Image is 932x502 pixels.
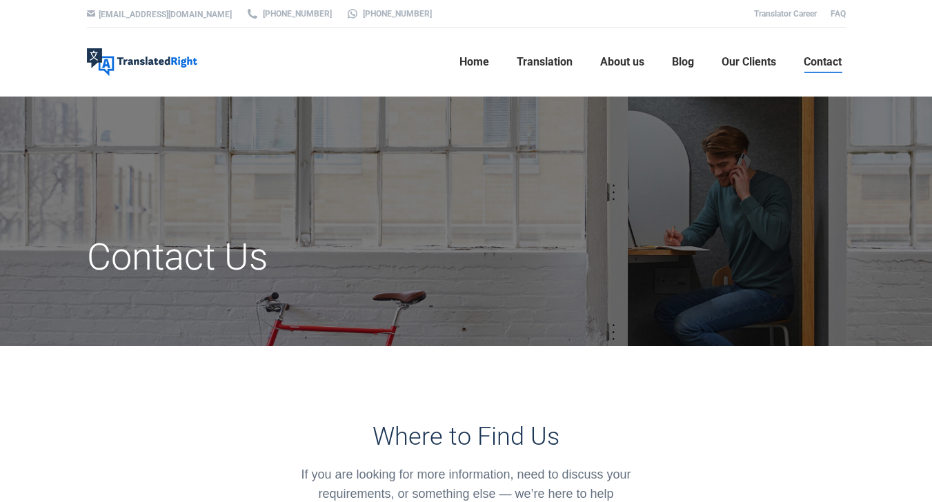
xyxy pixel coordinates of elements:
[455,40,493,84] a: Home
[804,55,842,69] span: Contact
[600,55,644,69] span: About us
[831,9,846,19] a: FAQ
[717,40,780,84] a: Our Clients
[87,48,197,76] img: Translated Right
[517,55,573,69] span: Translation
[459,55,489,69] span: Home
[99,10,232,19] a: [EMAIL_ADDRESS][DOMAIN_NAME]
[668,40,698,84] a: Blog
[281,422,651,451] h3: Where to Find Us
[87,234,586,280] h1: Contact Us
[672,55,694,69] span: Blog
[800,40,846,84] a: Contact
[722,55,776,69] span: Our Clients
[754,9,817,19] a: Translator Career
[513,40,577,84] a: Translation
[596,40,648,84] a: About us
[246,8,332,20] a: [PHONE_NUMBER]
[346,8,432,20] a: [PHONE_NUMBER]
